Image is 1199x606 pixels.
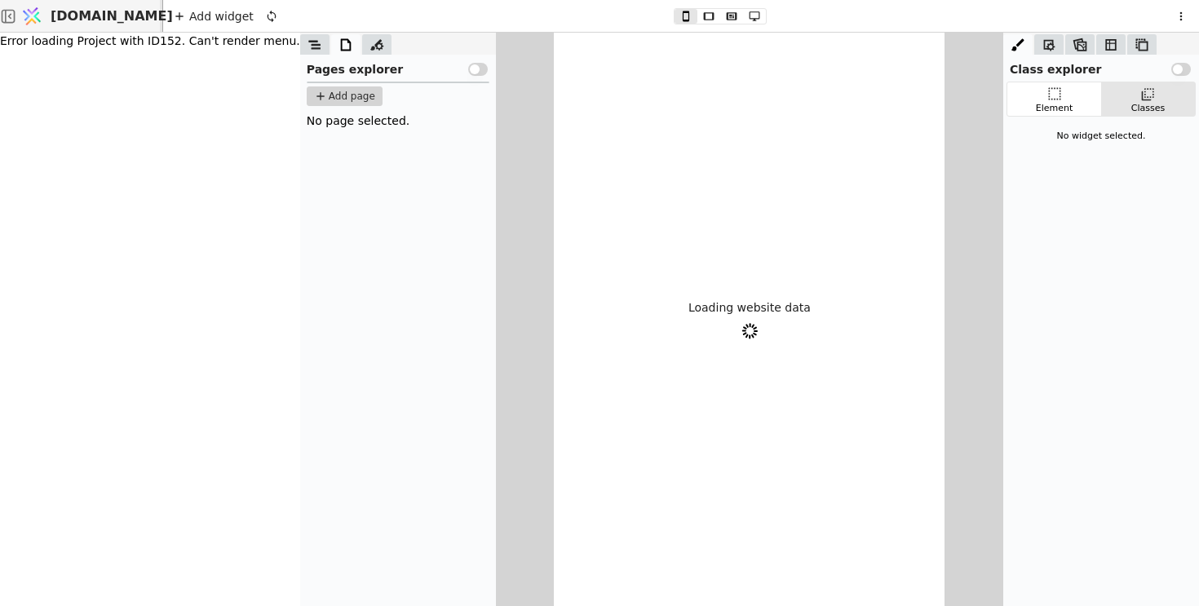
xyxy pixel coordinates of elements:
div: No page selected. [307,113,489,130]
button: Add page [307,86,383,106]
div: Add widget [170,7,259,26]
img: Logo [20,1,44,32]
div: Pages explorer [300,55,496,78]
div: No widget selected. [1007,123,1196,150]
div: Class explorer [1003,55,1199,78]
div: Classes [1131,102,1165,116]
div: Element [1036,102,1073,116]
span: [DOMAIN_NAME] [51,7,173,26]
p: Loading website data [688,299,811,316]
a: [DOMAIN_NAME] [16,1,163,32]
